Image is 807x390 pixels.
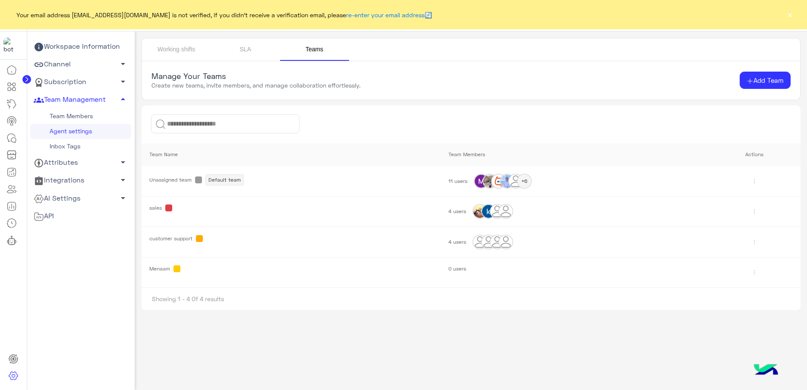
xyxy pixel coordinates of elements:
[346,11,425,19] a: re-enter your email address
[448,239,466,245] span: 4 users
[149,204,162,211] span: sales
[280,38,349,61] a: Teams
[149,235,192,242] span: customer support
[785,10,794,19] button: ×
[490,204,504,218] img: PictureURL
[30,189,131,207] a: AI Settings
[34,211,54,222] span: API
[448,265,466,272] span: 0 users
[753,76,784,84] span: Add Team
[30,207,131,225] a: API
[16,10,432,19] span: Your email address [EMAIL_ADDRESS][DOMAIN_NAME] is not verified, if you didn't receive a verifica...
[751,355,781,386] img: hulul-logo.png
[30,56,131,73] a: Channel
[30,172,131,189] a: Integrations
[482,235,495,249] img: PictureURL
[208,176,241,183] span: Default team
[473,204,487,218] img: PictureURL
[30,124,131,139] a: Agent settings
[740,72,791,89] button: Add Team
[149,265,170,272] span: Menaam
[118,193,128,203] span: arrow_drop_down
[492,174,505,188] img: PictureURL
[211,38,280,61] a: SLA
[499,204,513,218] img: PictureURL
[30,139,131,154] a: Inbox Tags
[747,204,761,218] img: actions-menu
[474,174,488,188] img: PictureURL
[747,235,761,249] img: actions-menu
[118,76,128,87] span: arrow_drop_down
[509,174,523,188] img: PictureURL
[517,174,531,188] div: +6
[473,235,487,249] img: PictureURL
[30,91,131,109] a: Team Management
[142,288,801,311] div: Showing 1 - 4 Of 4 results
[142,38,211,61] a: Working shifts
[499,235,513,249] img: PictureURL
[708,143,801,167] th: Actions
[30,109,131,124] a: Team Members
[149,176,192,183] span: Unassigned team
[30,38,131,56] a: Workspace Information
[483,174,497,188] img: PictureURL
[448,178,467,185] span: 11 users
[747,174,761,188] img: actions-menu
[30,154,131,172] a: Attributes
[118,157,128,167] span: arrow_drop_down
[500,174,514,188] img: PictureURL
[151,71,630,81] h5: Manage Your Teams
[448,208,466,215] span: 4 users
[440,143,708,167] th: Team Members
[30,73,131,91] a: Subscription
[482,204,495,218] img: PictureURL
[151,81,630,90] p: Create new teams, invite members, and manage collaboration effortlessly.
[118,94,128,104] span: arrow_drop_up
[747,265,761,279] img: actions-menu
[142,143,441,167] th: Team Name
[118,175,128,185] span: arrow_drop_down
[490,235,504,249] img: PictureURL
[118,59,128,69] span: arrow_drop_down
[3,38,19,53] img: 713415422032625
